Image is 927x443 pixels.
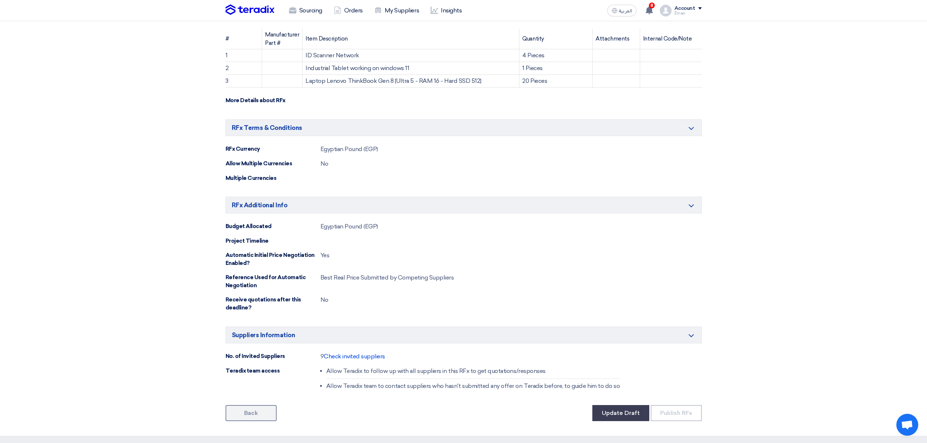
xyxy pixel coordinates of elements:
td: 2 [226,62,262,75]
a: Sourcing [283,3,328,19]
div: Egyptian Pound (EGP) [320,222,378,231]
div: RFx Terms & Conditions [226,119,702,136]
button: Update Draft [592,405,649,421]
td: 1 Pieces [519,62,593,75]
div: Project Timeline [226,237,320,245]
img: profile_test.png [660,5,672,16]
div: Account [674,5,695,12]
th: Attachments [593,29,640,49]
div: Teradix team access [226,367,320,375]
button: Publish RFx [651,405,702,421]
h5: Suppliers Information [226,327,702,343]
div: No [320,296,328,304]
span: 8 [649,3,655,8]
div: Egyptian Pound (EGP) [320,145,378,154]
th: Internal Code/Note [640,29,701,49]
div: No. of Invited Suppliers [226,352,320,361]
td: 1 [226,49,262,62]
div: Multiple Currencies [226,174,320,182]
div: Best Real Price Submitted by Competing Suppliers [320,273,454,282]
td: 4 Pieces [519,49,593,62]
h5: RFx Additional Info [226,197,702,213]
li: Allow Teradix team to contact suppliers who hasn't submitted any offer on Teradix before, to guid... [326,379,620,390]
td: Laptop Lenovo ThinkBook Gen 8 [Ultra 5 - RAM 16 - Hard SSD 512] [303,75,519,88]
td: 3 [226,75,262,88]
th: # [226,29,262,49]
div: Allow Multiple Currencies [226,159,320,168]
th: Quantity [519,29,593,49]
div: RFx Currency [226,145,320,153]
td: ID Scanner Network [303,49,519,62]
a: Back [226,405,277,421]
li: Allow Teradix to follow up with all suppliers in this RFx to get quotations/responses [326,367,620,379]
td: Industrial Tablet working on windows 11 [303,62,519,75]
div: Reference Used for Automatic Negotiation [226,273,320,290]
th: Item Description [303,29,519,49]
a: Orders [328,3,369,19]
div: Automatic Initial Price Negotiation Enabled? [226,251,320,267]
div: Budget Allocated [226,222,320,231]
div: Yes [320,251,330,260]
span: العربية [619,8,632,14]
div: Receive quotations after this deadline? [226,296,320,312]
td: 20 Pieces [519,75,593,88]
div: 9 [320,352,385,361]
div: No [320,159,328,168]
button: العربية [607,5,636,16]
div: Open chat [896,414,918,436]
a: Insights [425,3,468,19]
a: My Suppliers [369,3,425,19]
img: Teradix logo [226,4,274,15]
span: Check invited suppliers [324,353,385,360]
div: More Details about RFx [226,96,320,105]
div: Eman [674,11,702,15]
th: Manufacturer Part # [262,29,303,49]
